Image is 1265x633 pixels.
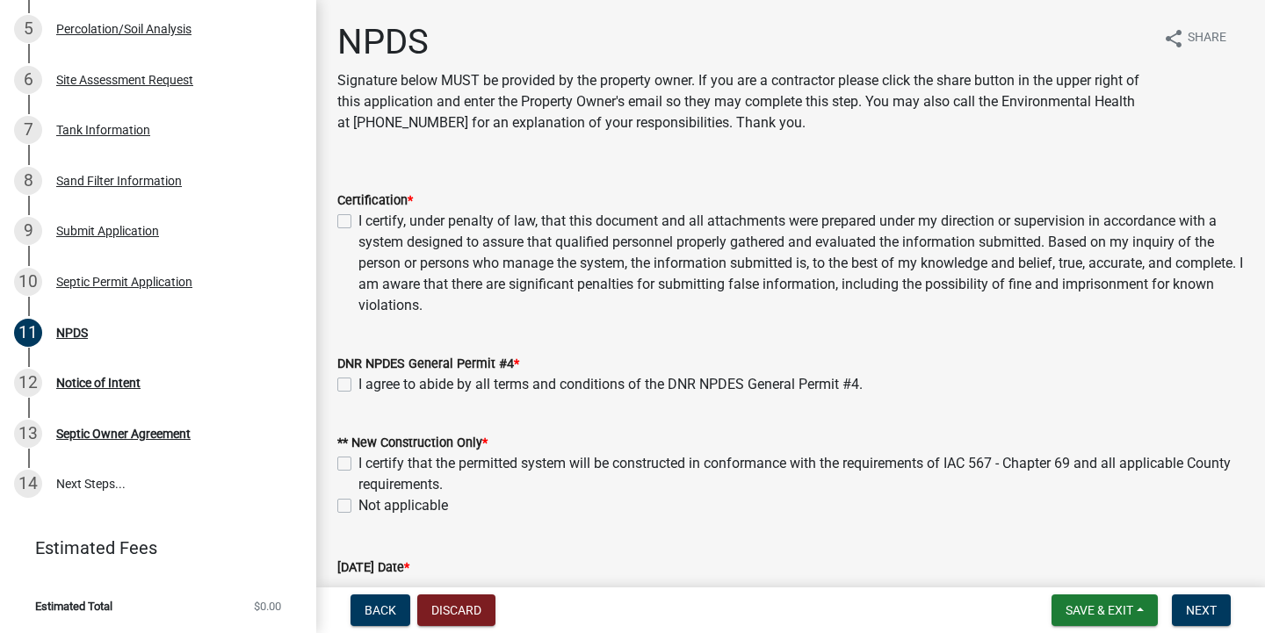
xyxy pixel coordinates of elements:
[56,124,150,136] div: Tank Information
[14,369,42,397] div: 12
[337,437,488,450] label: ** New Construction Only
[14,268,42,296] div: 10
[358,374,863,395] label: I agree to abide by all terms and conditions of the DNR NPDES General Permit #4.
[56,175,182,187] div: Sand Filter Information
[358,211,1244,316] label: I certify, under penalty of law, that this document and all attachments were prepared under my di...
[337,578,498,614] input: mm/dd/yyyy
[1186,603,1217,617] span: Next
[14,470,42,498] div: 14
[14,15,42,43] div: 5
[1052,594,1158,626] button: Save & Exit
[56,377,141,389] div: Notice of Intent
[1149,21,1240,55] button: shareShare
[1163,28,1184,49] i: share
[1172,594,1231,626] button: Next
[14,167,42,195] div: 8
[56,428,191,440] div: Septic Owner Agreement
[56,225,159,237] div: Submit Application
[337,195,413,207] label: Certification
[337,21,1149,63] h1: NPDS
[1188,28,1226,49] span: Share
[56,74,193,86] div: Site Assessment Request
[337,70,1149,133] p: Signature below MUST be provided by the property owner. If you are a contractor please click the ...
[56,276,192,288] div: Septic Permit Application
[14,66,42,94] div: 6
[358,453,1244,495] label: I certify that the permitted system will be constructed in conformance with the requirements of I...
[254,601,281,612] span: $0.00
[365,603,396,617] span: Back
[14,116,42,144] div: 7
[14,420,42,448] div: 13
[358,495,448,516] label: Not applicable
[56,327,88,339] div: NPDS
[337,358,519,370] label: DNR NPDES General Permit #4
[14,319,42,347] div: 11
[351,594,410,626] button: Back
[14,217,42,245] div: 9
[14,530,288,565] a: Estimated Fees
[1066,603,1133,617] span: Save & Exit
[35,601,112,612] span: Estimated Total
[337,562,409,574] label: [DATE] Date
[56,23,192,35] div: Percolation/Soil Analysis
[417,594,495,626] button: Discard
